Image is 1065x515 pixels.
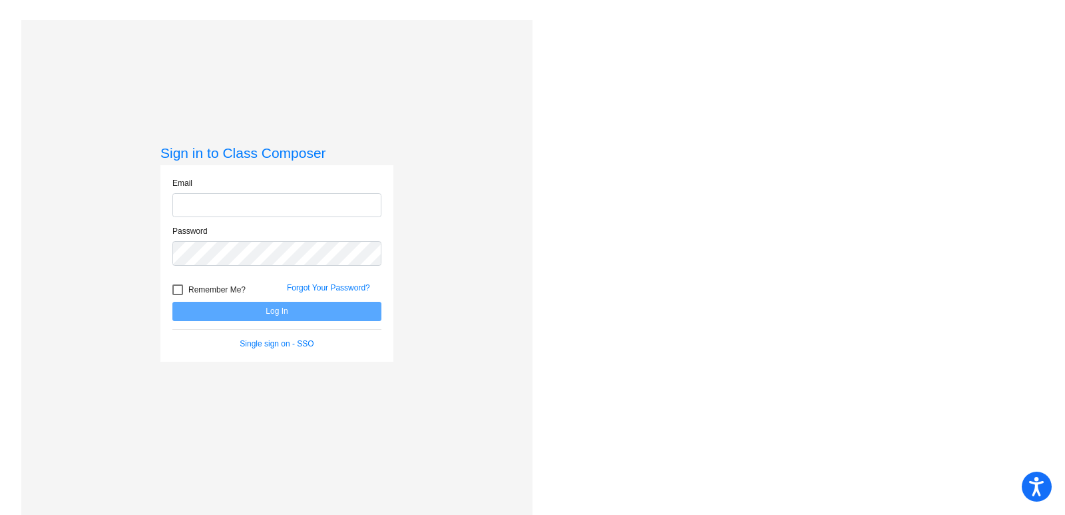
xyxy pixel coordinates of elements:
button: Log In [172,302,381,321]
label: Email [172,177,192,189]
span: Remember Me? [188,282,246,298]
label: Password [172,225,208,237]
h3: Sign in to Class Composer [160,145,393,161]
a: Forgot Your Password? [287,283,370,292]
a: Single sign on - SSO [240,339,314,348]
